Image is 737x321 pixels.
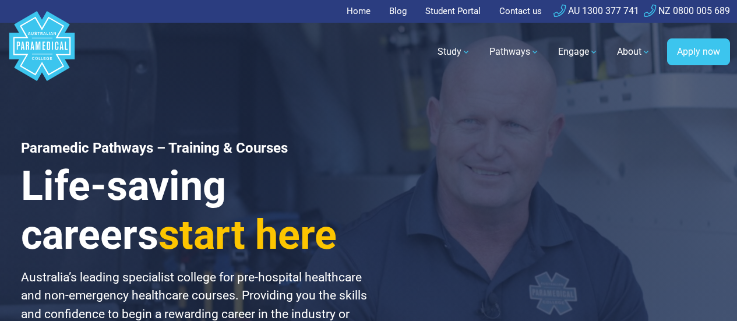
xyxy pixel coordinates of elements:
[431,36,478,68] a: Study
[482,36,546,68] a: Pathways
[21,161,383,259] h3: Life-saving careers
[551,36,605,68] a: Engage
[158,211,337,259] span: start here
[667,38,730,65] a: Apply now
[21,140,383,157] h1: Paramedic Pathways – Training & Courses
[644,5,730,16] a: NZ 0800 005 689
[553,5,639,16] a: AU 1300 377 741
[610,36,658,68] a: About
[7,23,77,82] a: Australian Paramedical College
